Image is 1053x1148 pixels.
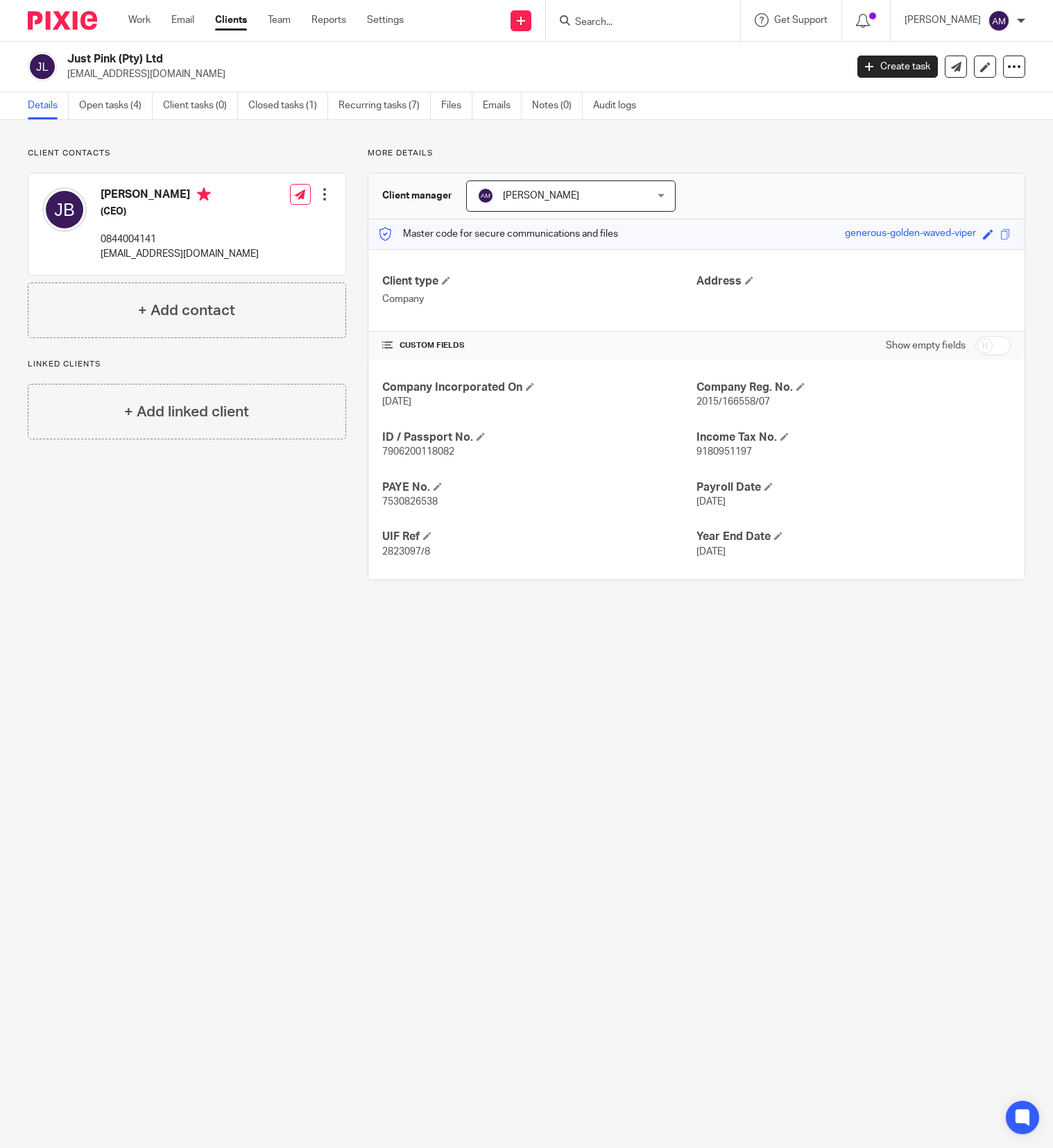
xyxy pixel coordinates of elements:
span: 7530826538 [382,497,438,507]
span: [DATE] [696,497,726,507]
h4: Income Tax No. [696,430,1011,445]
h4: + Add contact [138,300,235,321]
h4: + Add linked client [124,401,249,423]
p: Company [382,292,696,306]
span: 7906200118082 [382,447,454,457]
span: 2823097/8 [382,547,430,557]
h2: Just Pink (Pty) Ltd [67,52,683,67]
label: Show empty fields [886,339,966,353]
h3: Client manager [382,189,452,203]
span: [DATE] [382,397,411,407]
a: Settings [367,13,404,27]
p: More details [368,148,1025,159]
h4: Payroll Date [696,480,1011,495]
span: Get Support [774,15,828,25]
a: Open tasks (4) [79,92,153,119]
p: [PERSON_NAME] [905,13,981,27]
img: svg%3E [42,187,87,232]
a: Reports [311,13,346,27]
span: [PERSON_NAME] [503,191,579,201]
p: Master code for secure communications and files [379,227,618,241]
h4: UIF Ref [382,530,696,544]
a: Notes (0) [532,92,583,119]
div: generous-golden-waved-viper [845,226,976,242]
p: [EMAIL_ADDRESS][DOMAIN_NAME] [101,247,259,261]
img: svg%3E [988,10,1010,32]
input: Search [574,17,699,29]
p: Linked clients [28,359,346,370]
span: 9180951197 [696,447,752,457]
h4: Company Incorporated On [382,380,696,395]
a: Audit logs [593,92,647,119]
p: [EMAIL_ADDRESS][DOMAIN_NAME] [67,67,837,81]
i: Primary [197,187,211,201]
a: Email [171,13,194,27]
h4: PAYE No. [382,480,696,495]
a: Team [268,13,291,27]
p: Client contacts [28,148,346,159]
a: Closed tasks (1) [248,92,328,119]
img: Pixie [28,11,97,30]
p: 0844004141 [101,233,259,246]
h4: Year End Date [696,530,1011,544]
h4: ID / Passport No. [382,430,696,445]
img: svg%3E [28,52,57,81]
a: Create task [857,56,938,78]
h4: Client type [382,274,696,289]
h4: CUSTOM FIELDS [382,340,696,351]
a: Details [28,92,69,119]
a: Work [128,13,151,27]
h5: (CEO) [101,205,259,219]
h4: Address [696,274,1011,289]
a: Files [441,92,472,119]
a: Emails [483,92,522,119]
h4: [PERSON_NAME] [101,187,259,205]
img: svg%3E [477,187,494,204]
a: Recurring tasks (7) [339,92,431,119]
a: Client tasks (0) [163,92,238,119]
h4: Company Reg. No. [696,380,1011,395]
span: 2015/166558/07 [696,397,770,407]
span: [DATE] [696,547,726,557]
a: Clients [215,13,247,27]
